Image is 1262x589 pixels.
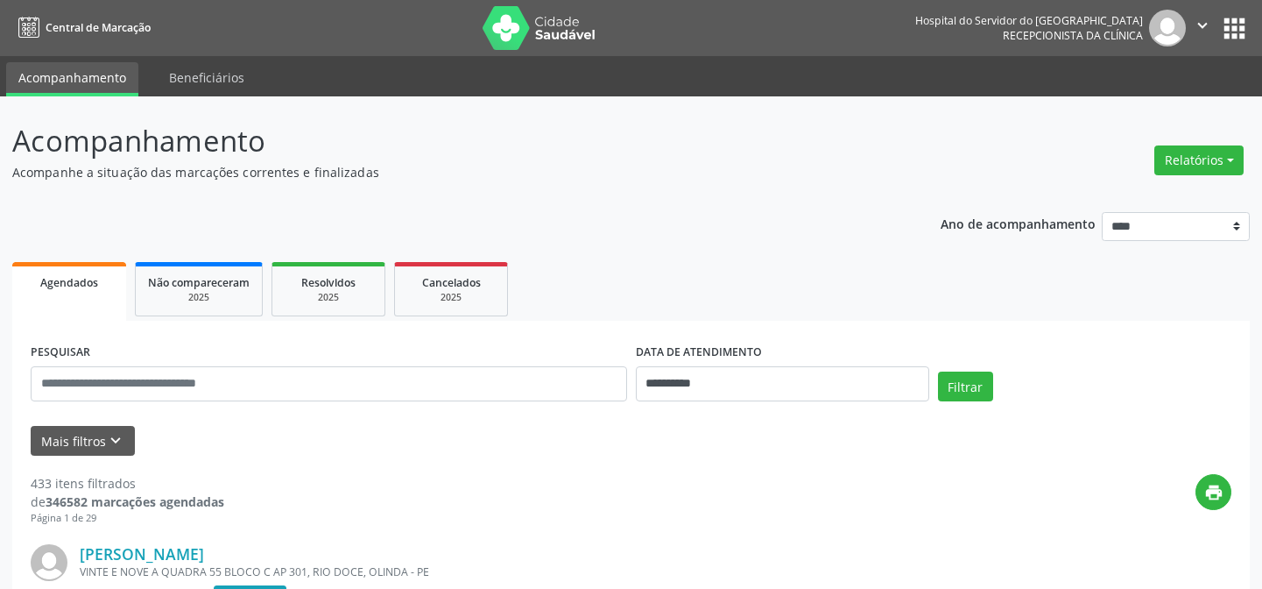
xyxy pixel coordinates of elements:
[12,13,151,42] a: Central de Marcação
[407,291,495,304] div: 2025
[31,544,67,581] img: img
[31,339,90,366] label: PESQUISAR
[31,493,224,511] div: de
[31,426,135,457] button: Mais filtroskeyboard_arrow_down
[422,275,481,290] span: Cancelados
[31,511,224,526] div: Página 1 de 29
[80,544,204,564] a: [PERSON_NAME]
[915,13,1143,28] div: Hospital do Servidor do [GEOGRAPHIC_DATA]
[636,339,762,366] label: DATA DE ATENDIMENTO
[148,291,250,304] div: 2025
[938,372,993,401] button: Filtrar
[6,62,138,96] a: Acompanhamento
[1003,28,1143,43] span: Recepcionista da clínica
[1154,145,1244,175] button: Relatórios
[301,275,356,290] span: Resolvidos
[285,291,372,304] div: 2025
[46,493,224,510] strong: 346582 marcações agendadas
[40,275,98,290] span: Agendados
[12,163,878,181] p: Acompanhe a situação das marcações correntes e finalizadas
[941,212,1096,234] p: Ano de acompanhamento
[148,275,250,290] span: Não compareceram
[1149,10,1186,46] img: img
[1186,10,1219,46] button: 
[80,564,969,579] div: VINTE E NOVE A QUADRA 55 BLOCO C AP 301, RIO DOCE, OLINDA - PE
[1193,16,1212,35] i: 
[106,431,125,451] i: keyboard_arrow_down
[31,474,224,493] div: 433 itens filtrados
[12,119,878,163] p: Acompanhamento
[46,20,151,35] span: Central de Marcação
[1195,474,1231,510] button: print
[157,62,257,93] a: Beneficiários
[1204,483,1223,502] i: print
[1219,13,1250,44] button: apps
